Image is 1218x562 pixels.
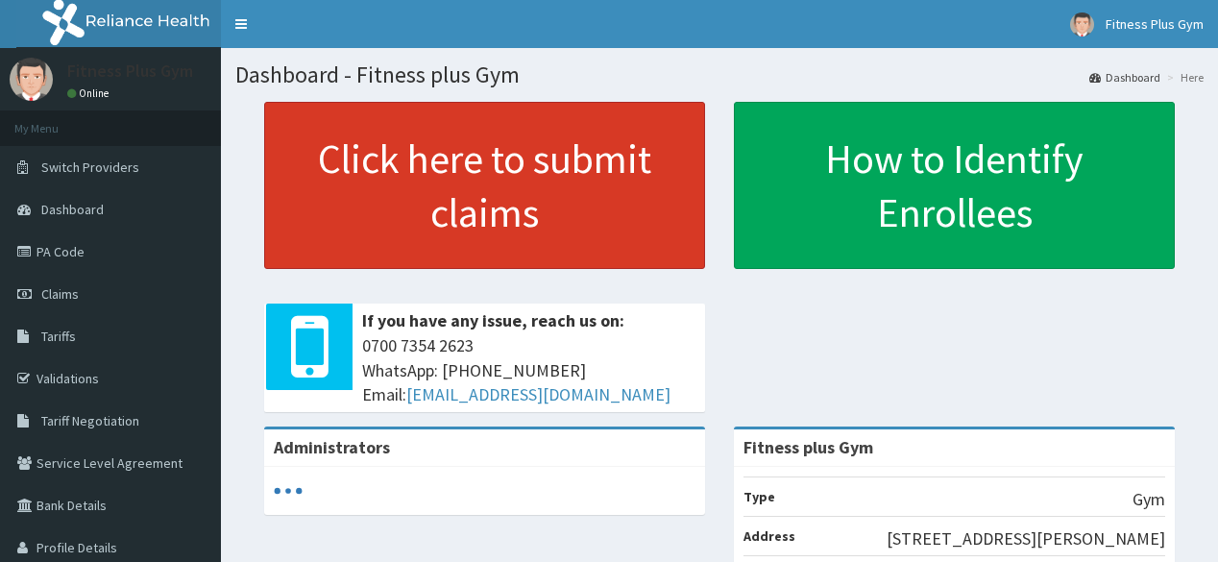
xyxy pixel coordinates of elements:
b: Address [743,527,795,545]
b: Type [743,488,775,505]
p: [STREET_ADDRESS][PERSON_NAME] [887,526,1165,551]
img: User Image [10,58,53,101]
a: [EMAIL_ADDRESS][DOMAIN_NAME] [406,383,670,405]
a: Click here to submit claims [264,102,705,269]
span: Tariffs [41,328,76,345]
a: Dashboard [1089,69,1160,86]
li: Here [1162,69,1204,86]
a: Online [67,86,113,100]
svg: audio-loading [274,476,303,505]
strong: Fitness plus Gym [743,436,873,458]
p: Fitness Plus Gym [67,62,193,80]
span: Fitness Plus Gym [1106,15,1204,33]
b: Administrators [274,436,390,458]
span: Tariff Negotiation [41,412,139,429]
h1: Dashboard - Fitness plus Gym [235,62,1204,87]
img: User Image [1070,12,1094,37]
span: Switch Providers [41,159,139,176]
span: Dashboard [41,201,104,218]
p: Gym [1133,487,1165,512]
b: If you have any issue, reach us on: [362,309,624,331]
span: 0700 7354 2623 WhatsApp: [PHONE_NUMBER] Email: [362,333,695,407]
span: Claims [41,285,79,303]
a: How to Identify Enrollees [734,102,1175,269]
